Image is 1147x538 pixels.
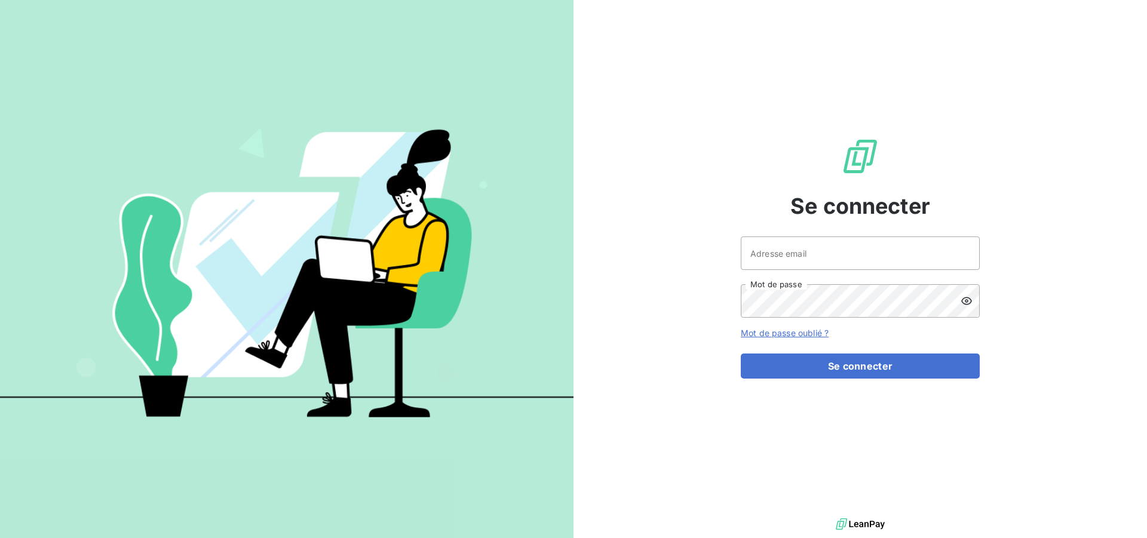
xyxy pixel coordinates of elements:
img: Logo LeanPay [841,137,879,176]
span: Se connecter [790,190,930,222]
img: logo [836,515,885,533]
button: Se connecter [741,353,980,379]
input: placeholder [741,236,980,270]
a: Mot de passe oublié ? [741,328,829,338]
